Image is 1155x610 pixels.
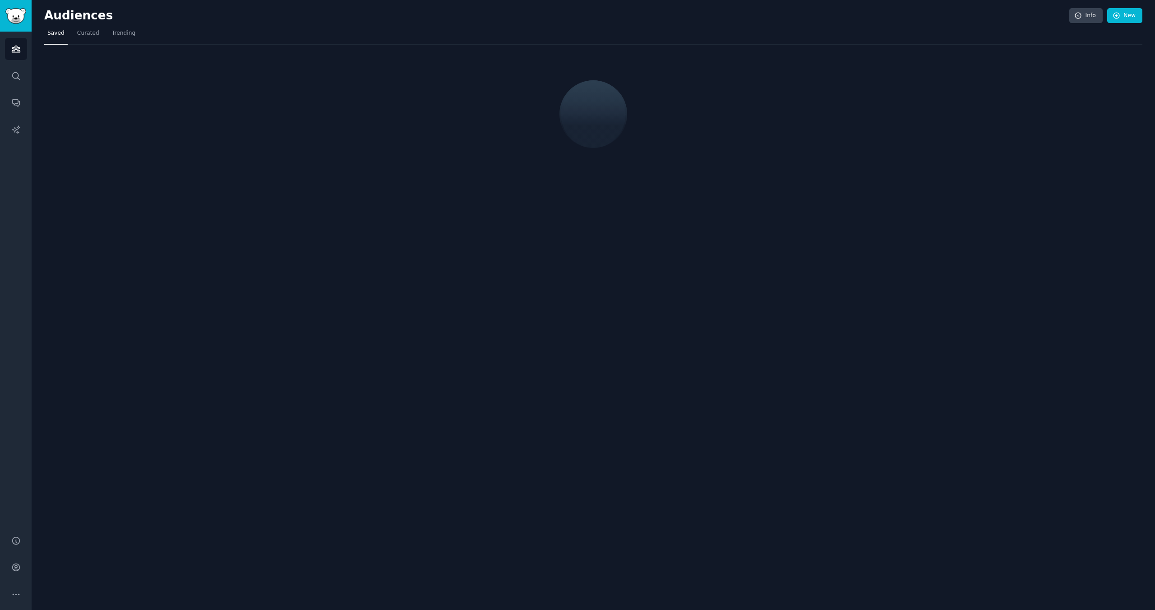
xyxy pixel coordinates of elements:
a: Saved [44,26,68,45]
a: New [1107,8,1142,23]
h2: Audiences [44,9,1069,23]
a: Curated [74,26,102,45]
span: Curated [77,29,99,37]
span: Trending [112,29,135,37]
a: Info [1069,8,1103,23]
a: Trending [109,26,139,45]
img: GummySearch logo [5,8,26,24]
span: Saved [47,29,65,37]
